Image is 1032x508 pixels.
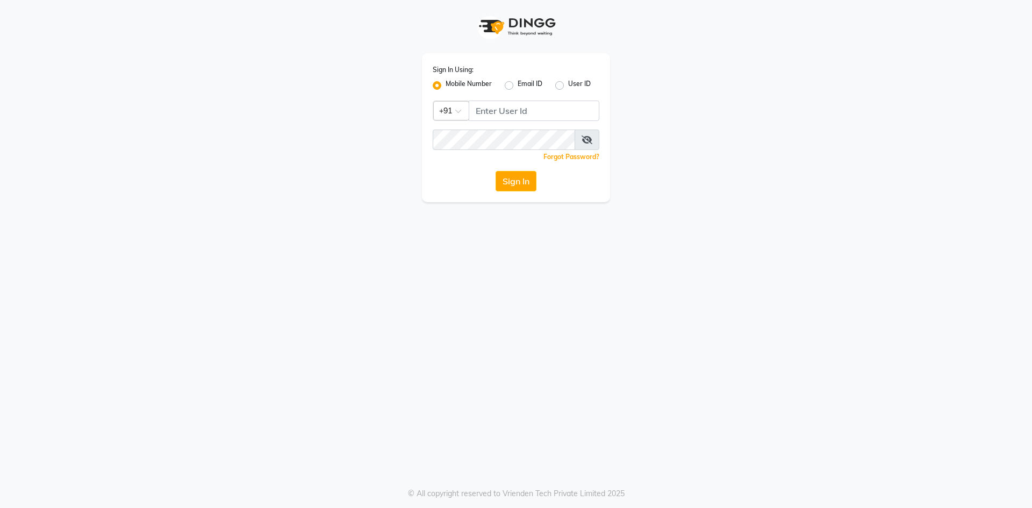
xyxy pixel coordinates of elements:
input: Username [433,130,575,150]
label: Sign In Using: [433,65,474,75]
label: User ID [568,79,591,92]
button: Sign In [496,171,536,191]
img: logo1.svg [473,11,559,42]
input: Username [469,101,599,121]
label: Mobile Number [446,79,492,92]
a: Forgot Password? [543,153,599,161]
label: Email ID [518,79,542,92]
